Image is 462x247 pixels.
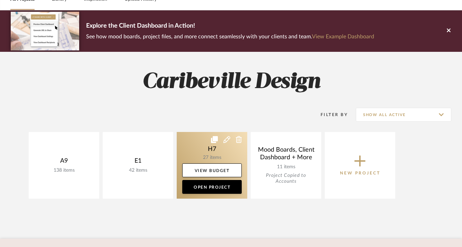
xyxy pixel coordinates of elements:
div: 42 items [108,168,168,173]
p: New Project [340,170,380,177]
div: Project Copied to Accounts [256,173,316,184]
div: 138 items [34,168,94,173]
p: Explore the Client Dashboard in Action! [86,21,374,32]
img: d5d033c5-7b12-40c2-a960-1ecee1989c38.png [11,12,79,50]
div: E1 [108,157,168,168]
p: See how mood boards, project files, and more connect seamlessly with your clients and team. [86,32,374,41]
div: A9 [34,157,94,168]
a: View Example Dashboard [312,34,374,39]
a: View Budget [182,163,242,177]
div: Filter By [312,111,348,118]
button: New Project [325,132,395,199]
div: Mood Boards, Client Dashboard + More [256,146,316,164]
a: Open Project [182,180,242,194]
div: 11 items [256,164,316,170]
